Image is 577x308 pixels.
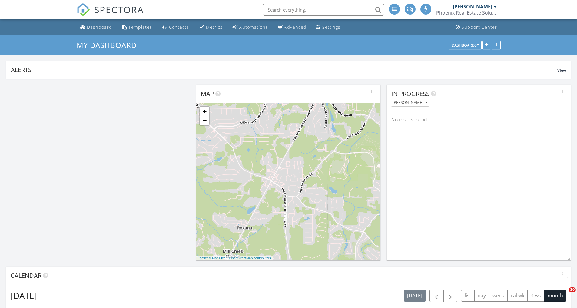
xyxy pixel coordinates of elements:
[206,24,223,30] div: Metrics
[196,256,273,261] div: |
[198,256,208,260] a: Leaflet
[226,256,271,260] a: © OpenStreetMap contributors
[489,290,508,302] button: week
[169,24,189,30] div: Contacts
[263,4,384,16] input: Search everything...
[201,90,214,98] span: Map
[87,24,112,30] div: Dashboard
[507,290,528,302] button: cal wk
[391,99,429,107] button: [PERSON_NAME]
[449,41,482,49] button: Dashboards
[429,290,444,302] button: Previous month
[462,24,497,30] div: Support Center
[436,10,497,16] div: Phoenix Real Estate Solutions
[200,116,209,125] a: Zoom out
[230,22,270,33] a: Automations (Advanced)
[569,287,576,292] span: 10
[452,43,479,47] div: Dashboards
[78,22,114,33] a: Dashboard
[556,287,571,302] iframe: Intercom live chat
[77,3,90,16] img: The Best Home Inspection Software - Spectora
[453,4,492,10] div: [PERSON_NAME]
[11,271,41,280] span: Calendar
[544,290,566,302] button: month
[443,290,458,302] button: Next month
[284,24,307,30] div: Advanced
[275,22,309,33] a: Advanced
[77,8,144,21] a: SPECTORA
[128,24,152,30] div: Templates
[11,290,37,302] h2: [DATE]
[404,290,426,302] button: [DATE]
[94,3,144,16] span: SPECTORA
[11,66,557,74] div: Alerts
[119,22,154,33] a: Templates
[239,24,268,30] div: Automations
[461,290,475,302] button: list
[77,40,142,50] a: My Dashboard
[209,256,225,260] a: © MapTiler
[453,22,499,33] a: Support Center
[527,290,544,302] button: 4 wk
[387,111,571,128] div: No results found
[314,22,343,33] a: Settings
[196,22,225,33] a: Metrics
[474,290,489,302] button: day
[159,22,191,33] a: Contacts
[557,68,566,73] span: View
[322,24,340,30] div: Settings
[393,101,428,105] div: [PERSON_NAME]
[200,107,209,116] a: Zoom in
[391,90,429,98] span: In Progress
